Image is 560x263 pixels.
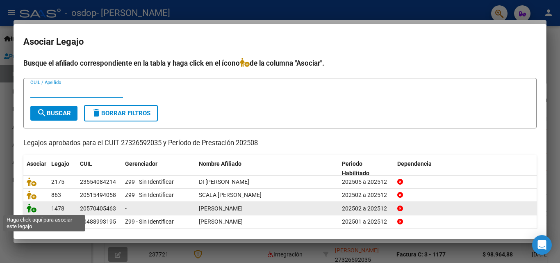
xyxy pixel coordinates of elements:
[342,190,391,200] div: 202502 a 202512
[122,155,196,182] datatable-header-cell: Gerenciador
[27,160,46,167] span: Asociar
[80,217,116,226] div: 20488993195
[91,110,150,117] span: Borrar Filtros
[125,160,157,167] span: Gerenciador
[48,155,77,182] datatable-header-cell: Legajo
[342,204,391,213] div: 202502 a 202512
[196,155,339,182] datatable-header-cell: Nombre Afiliado
[51,178,64,185] span: 2175
[84,105,158,121] button: Borrar Filtros
[23,138,537,149] p: Legajos aprobados para el CUIT 27326592035 y Período de Prestación 202508
[125,218,174,225] span: Z99 - Sin Identificar
[51,192,61,198] span: 863
[339,155,394,182] datatable-header-cell: Periodo Habilitado
[397,160,432,167] span: Dependencia
[342,217,391,226] div: 202501 a 202512
[80,177,116,187] div: 23554084214
[23,155,48,182] datatable-header-cell: Asociar
[342,160,369,176] span: Periodo Habilitado
[80,160,92,167] span: CUIL
[23,34,537,50] h2: Asociar Legajo
[37,110,71,117] span: Buscar
[199,218,243,225] span: SCALA LUCA ALEJANDRO
[199,178,249,185] span: DI POMPO MARIA EMMA
[37,108,47,118] mat-icon: search
[394,155,537,182] datatable-header-cell: Dependencia
[80,204,116,213] div: 20570405463
[51,160,69,167] span: Legajo
[532,235,552,255] div: Open Intercom Messenger
[199,205,243,212] span: HERNANDEZ TOMAS
[125,205,127,212] span: -
[77,155,122,182] datatable-header-cell: CUIL
[23,58,537,69] h4: Busque el afiliado correspondiente en la tabla y haga click en el ícono de la columna "Asociar".
[125,178,174,185] span: Z99 - Sin Identificar
[30,106,77,121] button: Buscar
[199,192,262,198] span: SCALA IVO ALEJANDRO
[51,218,61,225] span: 525
[199,160,241,167] span: Nombre Afiliado
[125,192,174,198] span: Z99 - Sin Identificar
[342,177,391,187] div: 202505 a 202512
[91,108,101,118] mat-icon: delete
[51,205,64,212] span: 1478
[80,190,116,200] div: 20515494058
